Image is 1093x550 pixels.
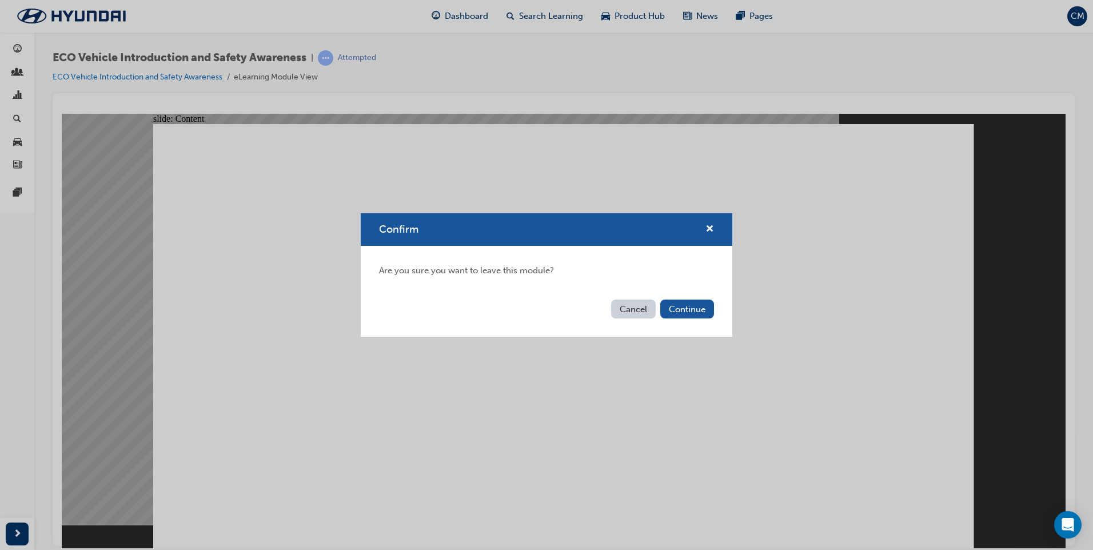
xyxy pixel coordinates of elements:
button: Continue [660,300,714,318]
div: Are you sure you want to leave this module? [361,246,732,296]
span: cross-icon [705,225,714,235]
button: cross-icon [705,222,714,237]
span: Confirm [379,223,418,236]
div: Confirm [361,213,732,337]
button: Cancel [611,300,656,318]
div: Open Intercom Messenger [1054,511,1082,539]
